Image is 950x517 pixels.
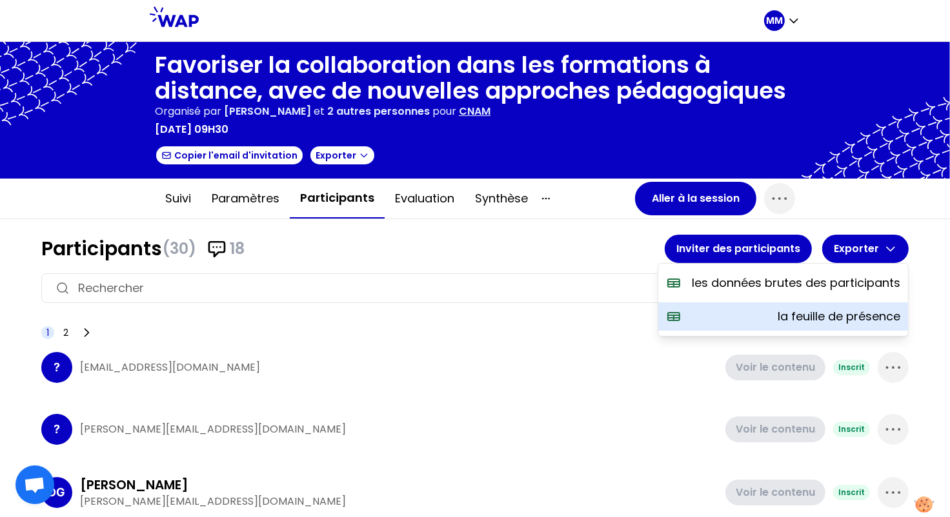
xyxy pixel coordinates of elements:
[155,104,221,119] p: Organisé par
[725,480,825,505] button: Voir le contenu
[41,237,665,260] h1: Participants
[162,239,196,259] span: (30)
[15,465,54,504] div: Ouvrir le chat
[778,307,900,326] p: la feuille de présence
[309,145,376,166] button: Exporter
[665,235,812,263] button: Inviter des participants
[63,326,68,339] span: 2
[465,179,538,218] button: Synthèse
[230,239,245,259] span: 18
[54,358,60,376] p: ?
[833,485,870,500] div: Inscrit
[201,179,290,218] button: Paramètres
[459,104,490,119] p: CNAM
[290,179,385,219] button: Participants
[54,420,60,438] p: ?
[833,422,870,437] div: Inscrit
[155,145,304,166] button: Copier l'email d'invitation
[155,179,201,218] button: Suivi
[80,360,718,375] p: [EMAIL_ADDRESS][DOMAIN_NAME]
[78,279,872,297] input: Rechercher
[692,274,900,292] p: les données brutes des participants
[764,10,800,31] button: MM
[725,416,825,442] button: Voir le contenu
[766,14,783,27] p: MM
[80,494,718,509] p: [PERSON_NAME][EMAIL_ADDRESS][DOMAIN_NAME]
[432,104,456,119] p: pour
[833,360,870,375] div: Inscrit
[155,122,228,137] p: [DATE] 09h30
[155,52,795,104] h1: Favoriser la collaboration dans les formations à distance, avec de nouvelles approches pédagogiques
[385,179,465,218] button: Evaluation
[822,235,909,263] button: Exporter
[327,104,430,119] span: 2 autres personnes
[80,476,188,494] h3: [PERSON_NAME]
[725,355,825,380] button: Voir le contenu
[635,182,756,215] button: Aller à la session
[48,483,66,502] p: DG
[46,326,49,339] span: 1
[224,104,430,119] p: et
[224,104,311,119] span: [PERSON_NAME]
[80,422,718,437] p: [PERSON_NAME][EMAIL_ADDRESS][DOMAIN_NAME]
